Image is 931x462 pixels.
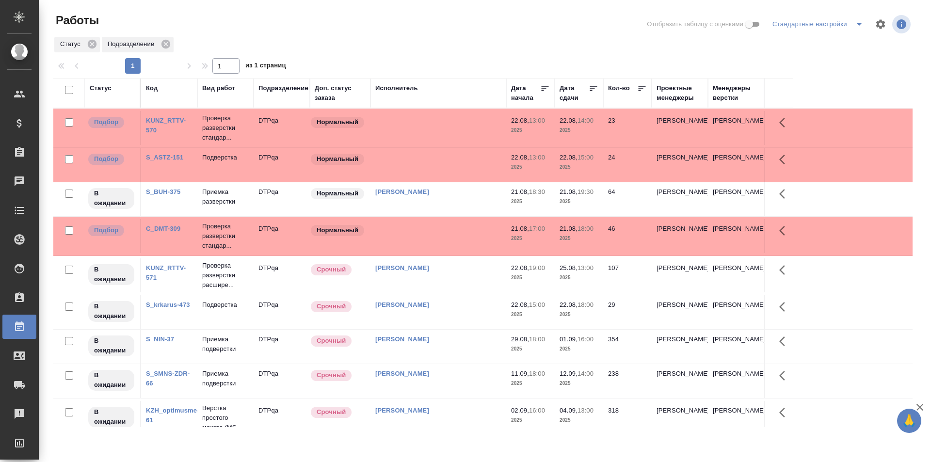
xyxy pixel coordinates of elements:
[94,117,118,127] p: Подбор
[529,225,545,232] p: 17:00
[94,265,128,284] p: В ожидании
[511,162,550,172] p: 2025
[560,415,598,425] p: 2025
[258,83,308,93] div: Подразделение
[652,258,708,292] td: [PERSON_NAME]
[560,310,598,319] p: 2025
[869,13,892,36] span: Настроить таблицу
[603,364,652,398] td: 238
[560,154,578,161] p: 22.08,
[511,197,550,207] p: 2025
[511,379,550,388] p: 2025
[317,302,346,311] p: Срочный
[254,401,310,435] td: DTPqa
[713,369,759,379] p: [PERSON_NAME]
[773,219,797,242] button: Здесь прячутся важные кнопки
[560,83,589,103] div: Дата сдачи
[375,83,418,93] div: Исполнитель
[603,330,652,364] td: 354
[202,403,249,432] p: Верстка простого макета (MS...
[375,335,429,343] a: [PERSON_NAME]
[652,364,708,398] td: [PERSON_NAME]
[560,335,578,343] p: 01.09,
[652,148,708,182] td: [PERSON_NAME]
[529,407,545,414] p: 16:00
[897,409,921,433] button: 🙏
[603,258,652,292] td: 107
[511,335,529,343] p: 29.08,
[102,37,174,52] div: Подразделение
[773,258,797,282] button: Здесь прячутся важные кнопки
[146,264,186,281] a: KUNZ_RTTV-571
[511,407,529,414] p: 02.09,
[53,13,99,28] span: Работы
[560,197,598,207] p: 2025
[511,154,529,161] p: 22.08,
[770,16,869,32] div: split button
[529,301,545,308] p: 15:00
[202,83,235,93] div: Вид работ
[560,162,598,172] p: 2025
[375,370,429,377] a: [PERSON_NAME]
[773,330,797,353] button: Здесь прячутся важные кнопки
[146,83,158,93] div: Код
[87,406,135,429] div: Исполнитель назначен, приступать к работе пока рано
[317,407,346,417] p: Срочный
[578,188,594,195] p: 19:30
[254,258,310,292] td: DTPqa
[578,407,594,414] p: 13:00
[146,301,190,308] a: S_krkarus-473
[560,188,578,195] p: 21.08,
[511,234,550,243] p: 2025
[375,301,429,308] a: [PERSON_NAME]
[94,154,118,164] p: Подбор
[511,370,529,377] p: 11.09,
[94,407,128,427] p: В ожидании
[87,369,135,392] div: Исполнитель назначен, приступать к работе пока рано
[713,406,759,415] p: [PERSON_NAME]
[317,189,358,198] p: Нормальный
[560,407,578,414] p: 04.09,
[202,187,249,207] p: Приемка разверстки
[511,344,550,354] p: 2025
[657,83,703,103] div: Проектные менеджеры
[90,83,112,93] div: Статус
[94,302,128,321] p: В ожидании
[202,113,249,143] p: Проверка разверстки стандар...
[317,336,346,346] p: Срочный
[146,188,180,195] a: S_BUH-375
[578,370,594,377] p: 14:00
[94,189,128,208] p: В ожидании
[578,154,594,161] p: 15:00
[146,335,174,343] a: S_NIN-37
[94,336,128,355] p: В ожидании
[146,154,183,161] a: S_ASTZ-151
[87,116,135,129] div: Можно подбирать исполнителей
[375,188,429,195] a: [PERSON_NAME]
[375,264,429,271] a: [PERSON_NAME]
[713,335,759,344] p: [PERSON_NAME]
[108,39,158,49] p: Подразделение
[560,225,578,232] p: 21.08,
[773,182,797,206] button: Здесь прячутся важные кнопки
[254,111,310,145] td: DTPqa
[603,148,652,182] td: 24
[773,364,797,387] button: Здесь прячутся важные кнопки
[578,335,594,343] p: 16:00
[202,261,249,290] p: Проверка разверстки расшире...
[713,83,759,103] div: Менеджеры верстки
[578,225,594,232] p: 18:00
[511,117,529,124] p: 22.08,
[511,83,540,103] div: Дата начала
[317,370,346,380] p: Срочный
[254,330,310,364] td: DTPqa
[511,264,529,271] p: 22.08,
[560,126,598,135] p: 2025
[254,182,310,216] td: DTPqa
[578,264,594,271] p: 13:00
[511,126,550,135] p: 2025
[773,111,797,134] button: Здесь прячутся важные кнопки
[603,111,652,145] td: 23
[87,153,135,166] div: Можно подбирать исполнителей
[511,310,550,319] p: 2025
